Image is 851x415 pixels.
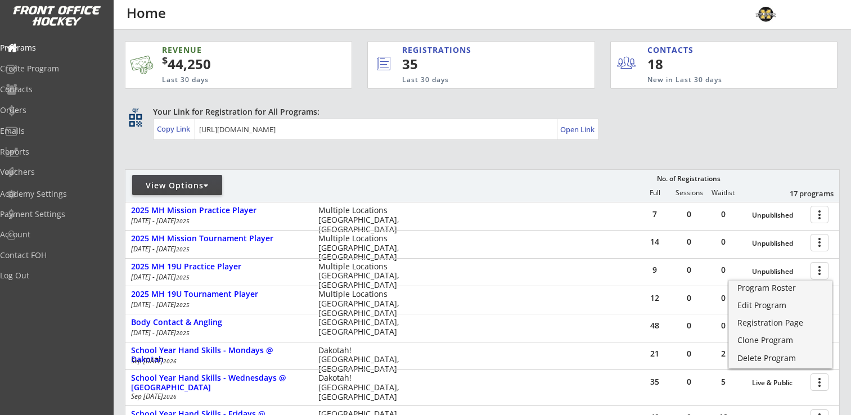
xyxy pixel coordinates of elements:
[672,378,706,386] div: 0
[176,301,190,309] em: 2025
[706,350,740,358] div: 2
[176,329,190,337] em: 2025
[402,75,548,85] div: Last 30 days
[318,346,407,374] div: Dakotah! [GEOGRAPHIC_DATA], [GEOGRAPHIC_DATA]
[672,350,706,358] div: 0
[811,206,829,223] button: more_vert
[752,240,805,247] div: Unpublished
[318,262,407,290] div: Multiple Locations [GEOGRAPHIC_DATA], [GEOGRAPHIC_DATA]
[402,44,543,56] div: REGISTRATIONS
[672,294,706,302] div: 0
[672,238,706,246] div: 0
[672,189,706,197] div: Sessions
[706,322,740,330] div: 0
[131,290,307,299] div: 2025 MH 19U Tournament Player
[729,315,832,332] a: Registration Page
[131,373,307,393] div: School Year Hand Skills - Wednesdays @ [GEOGRAPHIC_DATA]
[638,294,672,302] div: 12
[647,44,699,56] div: CONTACTS
[737,336,823,344] div: Clone Program
[560,121,596,137] a: Open Link
[176,245,190,253] em: 2025
[162,53,168,67] sup: $
[638,238,672,246] div: 14
[811,262,829,279] button: more_vert
[131,262,307,272] div: 2025 MH 19U Practice Player
[131,393,303,400] div: Sep [DATE]
[638,266,672,274] div: 9
[131,330,303,336] div: [DATE] - [DATE]
[162,55,317,74] div: 44,250
[752,379,805,387] div: Live & Public
[131,346,307,365] div: School Year Hand Skills - Mondays @ Dakotah
[163,357,177,365] em: 2026
[729,298,832,315] a: Edit Program
[672,210,706,218] div: 0
[638,378,672,386] div: 35
[706,189,740,197] div: Waitlist
[131,206,307,215] div: 2025 MH Mission Practice Player
[131,358,303,364] div: Sep [DATE]
[737,319,823,327] div: Registration Page
[811,373,829,391] button: more_vert
[647,55,717,74] div: 18
[153,106,805,118] div: Your Link for Registration for All Programs:
[654,175,723,183] div: No. of Registrations
[318,234,407,262] div: Multiple Locations [GEOGRAPHIC_DATA], [GEOGRAPHIC_DATA]
[127,112,144,129] button: qr_code
[560,125,596,134] div: Open Link
[737,301,823,309] div: Edit Program
[176,273,190,281] em: 2025
[638,350,672,358] div: 21
[672,322,706,330] div: 0
[318,206,407,234] div: Multiple Locations [GEOGRAPHIC_DATA], [GEOGRAPHIC_DATA]
[128,106,142,114] div: qr
[737,354,823,362] div: Delete Program
[638,189,672,197] div: Full
[775,188,834,199] div: 17 programs
[157,124,192,134] div: Copy Link
[706,266,740,274] div: 0
[647,75,785,85] div: New in Last 30 days
[131,246,303,252] div: [DATE] - [DATE]
[131,218,303,224] div: [DATE] - [DATE]
[162,75,298,85] div: Last 30 days
[638,322,672,330] div: 48
[318,290,407,318] div: Multiple Locations [GEOGRAPHIC_DATA], [GEOGRAPHIC_DATA]
[729,281,832,297] a: Program Roster
[737,284,823,292] div: Program Roster
[318,318,407,337] div: [GEOGRAPHIC_DATA], [GEOGRAPHIC_DATA]
[162,44,298,56] div: REVENUE
[752,211,805,219] div: Unpublished
[131,318,307,327] div: Body Contact & Angling
[638,210,672,218] div: 7
[176,217,190,225] em: 2025
[752,268,805,276] div: Unpublished
[706,294,740,302] div: 0
[706,378,740,386] div: 5
[706,210,740,218] div: 0
[131,274,303,281] div: [DATE] - [DATE]
[131,301,303,308] div: [DATE] - [DATE]
[131,234,307,243] div: 2025 MH Mission Tournament Player
[811,234,829,251] button: more_vert
[163,393,177,400] em: 2026
[402,55,557,74] div: 35
[672,266,706,274] div: 0
[318,373,407,402] div: Dakotah! [GEOGRAPHIC_DATA], [GEOGRAPHIC_DATA]
[132,180,222,191] div: View Options
[706,238,740,246] div: 0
